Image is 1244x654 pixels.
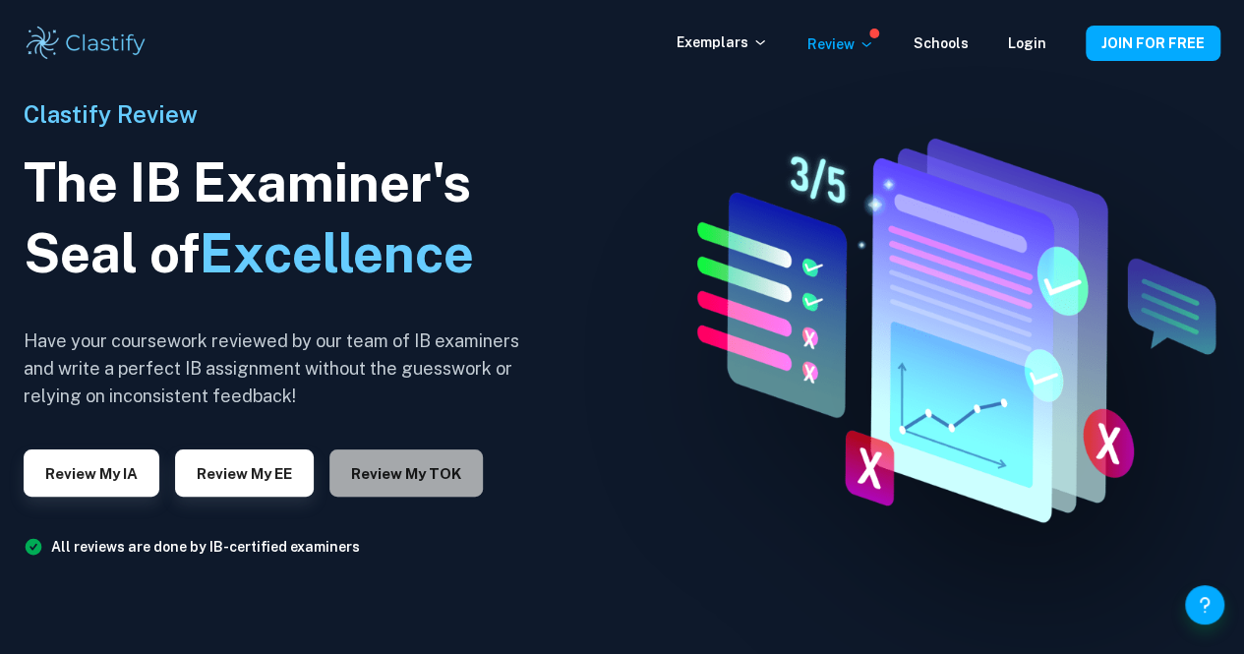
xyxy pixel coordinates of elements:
p: Review [807,33,874,55]
a: All reviews are done by IB-certified examiners [51,539,360,555]
span: Excellence [200,222,474,284]
p: Exemplars [677,31,768,53]
button: Review my IA [24,449,159,497]
h6: Clastify Review [24,96,535,132]
button: Review my EE [175,449,314,497]
h1: The IB Examiner's Seal of [24,148,535,289]
img: IA Review hero [647,121,1244,533]
img: Clastify logo [24,24,148,63]
a: Login [1008,35,1046,51]
button: JOIN FOR FREE [1086,26,1220,61]
button: Help and Feedback [1185,585,1224,624]
button: Review my TOK [329,449,483,497]
h6: Have your coursework reviewed by our team of IB examiners and write a perfect IB assignment witho... [24,327,535,410]
a: Schools [914,35,969,51]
